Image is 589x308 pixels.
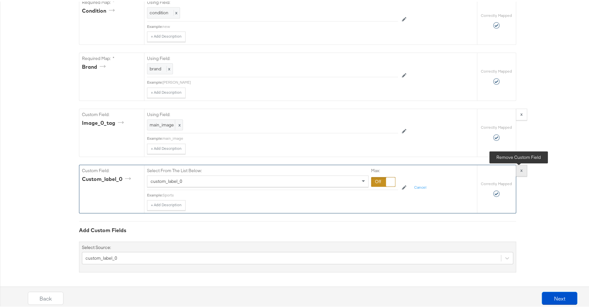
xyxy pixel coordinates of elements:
span: x [175,118,183,129]
span: brand [150,64,161,70]
div: Sports [163,191,398,196]
div: main_image [163,134,398,139]
label: Select From The List Below: [147,166,202,172]
label: Required Map: * [82,54,142,60]
div: custom_label_0 [82,174,133,181]
strong: x [520,166,523,172]
label: Custom Field: [82,166,142,172]
div: image_0_tag [82,118,126,125]
div: Example: [147,78,163,83]
button: + Add Description [147,198,186,209]
label: Correctly Mapped [481,11,512,17]
button: x [516,163,527,175]
label: Max: [371,166,395,172]
label: Correctly Mapped [481,67,512,72]
span: condition [150,8,168,14]
label: Using Field: [147,110,398,116]
span: main_image [150,120,180,126]
div: brand [82,62,108,69]
div: Example: [147,22,163,28]
button: + Add Description [147,142,186,152]
button: + Add Description [147,30,186,40]
div: condition [82,6,117,13]
button: Next [542,290,577,303]
div: new [163,22,398,28]
button: Cancel [410,181,430,191]
div: Example: [147,134,163,139]
label: Custom Field: [82,110,142,116]
label: Using Field: [147,54,398,60]
strong: x [520,110,523,115]
button: Back [28,290,63,303]
label: Select Source: [82,243,111,249]
span: x [166,64,170,70]
div: custom_label_0 [85,254,117,260]
span: custom_label_0 [151,177,182,183]
div: [PERSON_NAME] [163,78,398,83]
span: x [174,8,177,14]
div: Example: [147,191,163,196]
button: x [516,107,527,119]
label: Correctly Mapped [481,180,512,185]
button: + Add Description [147,86,186,96]
label: Correctly Mapped [481,123,512,128]
div: Add Custom Fields [79,225,516,232]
